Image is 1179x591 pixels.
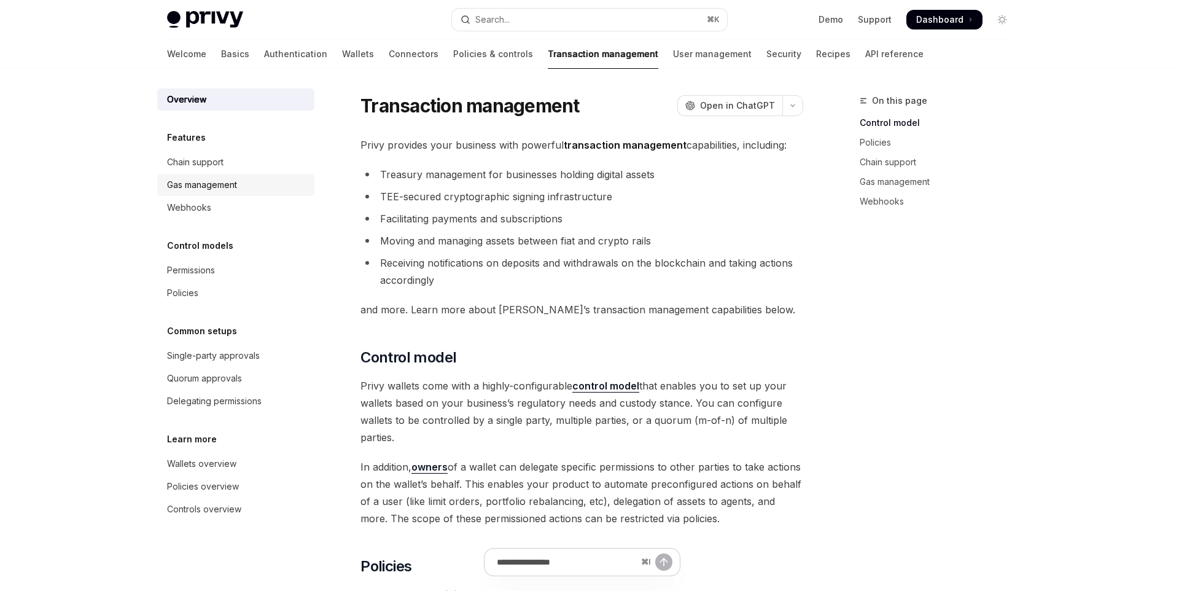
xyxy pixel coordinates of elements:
div: Quorum approvals [167,371,242,386]
h5: Common setups [167,324,237,339]
span: Control model [360,348,456,367]
a: control model [572,380,639,393]
button: Open search [452,9,727,31]
span: On this page [872,93,927,108]
div: Gas management [167,178,237,192]
a: Support [858,14,892,26]
div: Wallets overview [167,456,236,471]
a: Permissions [157,259,314,281]
li: Facilitating payments and subscriptions [360,210,803,227]
div: Chain support [167,155,224,170]
a: Recipes [816,39,850,69]
h5: Control models [167,238,233,253]
div: Controls overview [167,502,241,517]
input: Ask a question... [497,549,636,576]
a: Controls overview [157,498,314,520]
button: Toggle dark mode [992,10,1012,29]
li: TEE-secured cryptographic signing infrastructure [360,188,803,205]
strong: transaction management [564,139,687,151]
h5: Learn more [167,432,217,447]
div: Search... [475,12,510,27]
a: Welcome [167,39,206,69]
span: Privy provides your business with powerful capabilities, including: [360,136,803,154]
a: Single-party approvals [157,345,314,367]
a: Quorum approvals [157,367,314,389]
div: Permissions [167,263,215,278]
a: Overview [157,88,314,111]
a: Policies [860,133,1022,152]
a: User management [673,39,752,69]
a: Chain support [860,152,1022,172]
a: Basics [221,39,249,69]
a: Wallets overview [157,453,314,475]
img: light logo [167,11,243,28]
div: Policies overview [167,479,239,494]
a: Policies [157,282,314,304]
div: Webhooks [167,200,211,215]
a: Dashboard [906,10,982,29]
div: Single-party approvals [167,348,260,363]
h5: Features [167,130,206,145]
span: Open in ChatGPT [700,100,775,112]
a: Wallets [342,39,374,69]
div: Policies [167,286,198,300]
div: Overview [167,92,206,107]
div: Delegating permissions [167,394,262,409]
li: Receiving notifications on deposits and withdrawals on the blockchain and taking actions accordingly [360,254,803,289]
a: Policies & controls [453,39,533,69]
button: Open in ChatGPT [677,95,782,116]
span: and more. Learn more about [PERSON_NAME]’s transaction management capabilities below. [360,301,803,318]
li: Moving and managing assets between fiat and crypto rails [360,232,803,249]
a: Webhooks [157,197,314,219]
a: API reference [865,39,924,69]
a: Chain support [157,151,314,173]
li: Treasury management for businesses holding digital assets [360,166,803,183]
span: Privy wallets come with a highly-configurable that enables you to set up your wallets based on yo... [360,377,803,446]
a: Control model [860,113,1022,133]
a: Webhooks [860,192,1022,211]
a: Policies overview [157,476,314,498]
a: Authentication [264,39,327,69]
h1: Transaction management [360,95,580,117]
a: Demo [819,14,843,26]
a: owners [411,461,448,474]
a: Gas management [860,172,1022,192]
button: Send message [655,554,672,571]
span: In addition, of a wallet can delegate specific permissions to other parties to take actions on th... [360,458,803,527]
a: Gas management [157,174,314,196]
span: ⌘ K [707,15,720,25]
span: Dashboard [916,14,963,26]
a: Delegating permissions [157,390,314,412]
a: Transaction management [548,39,658,69]
a: Security [766,39,801,69]
a: Connectors [389,39,438,69]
